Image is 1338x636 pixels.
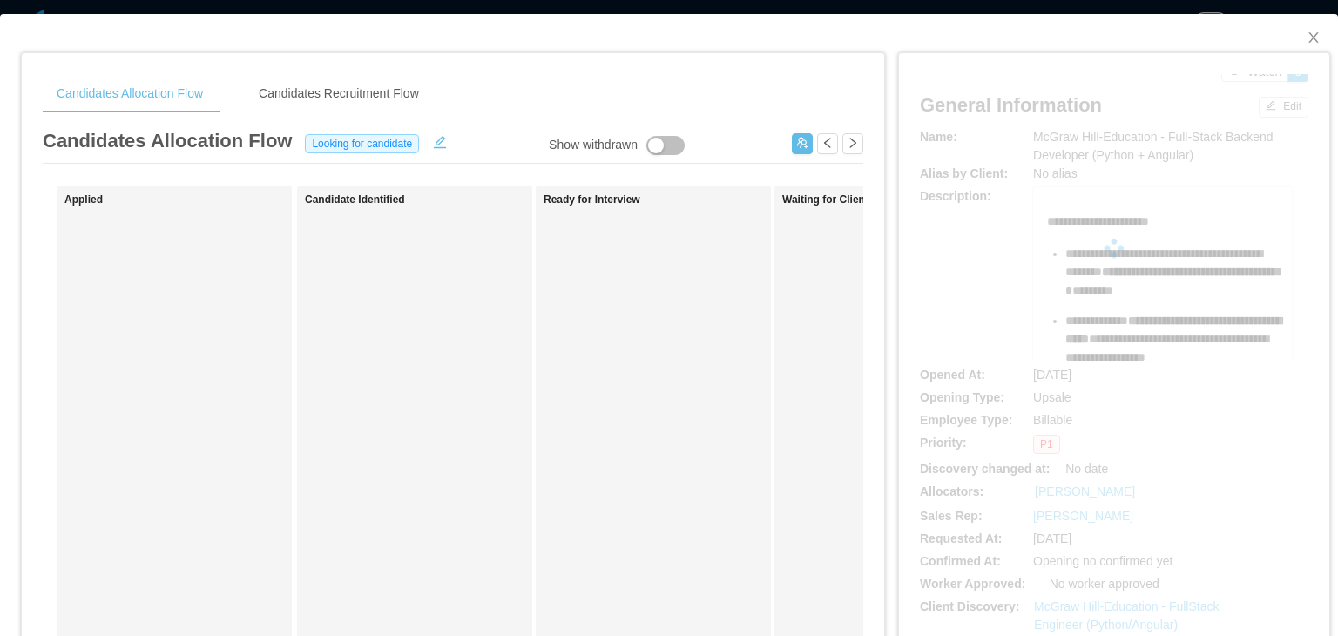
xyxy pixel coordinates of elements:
[426,132,454,149] button: icon: edit
[305,193,549,206] h1: Candidate Identified
[305,134,419,153] span: Looking for candidate
[842,133,863,154] button: icon: right
[817,133,838,154] button: icon: left
[64,193,308,206] h1: Applied
[43,74,217,113] div: Candidates Allocation Flow
[544,193,787,206] h1: Ready for Interview
[1289,14,1338,63] button: Close
[43,126,292,155] article: Candidates Allocation Flow
[549,136,638,155] div: Show withdrawn
[792,133,813,154] button: icon: usergroup-add
[782,193,1026,206] h1: Waiting for Client Approval
[1307,30,1321,44] i: icon: close
[245,74,433,113] div: Candidates Recruitment Flow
